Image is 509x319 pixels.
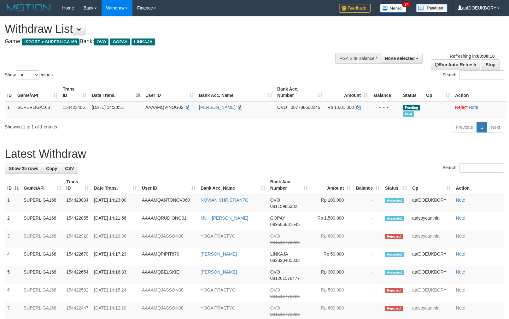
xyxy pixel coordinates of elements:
a: Next [487,122,504,133]
strong: 00:00:10 [477,54,494,59]
td: SUPERLIGA168 [21,284,64,302]
span: Rejected [385,234,402,239]
span: [DATE] 14:28:51 [92,105,124,110]
span: LINKAJA [132,38,155,45]
img: MOTION_logo.png [5,3,53,13]
img: Button%20Memo.svg [380,4,407,13]
td: Rp 100,000 [310,194,354,212]
a: Previous [452,122,477,133]
a: YOGA PRASTYO [201,287,235,292]
span: Copy [46,166,57,171]
th: User ID: activate to sort column ascending [143,83,196,101]
td: AAAAMQBELSKIE [139,266,198,284]
td: Rp 300,000 [310,266,354,284]
span: GOPAY [270,216,285,221]
a: Note [469,105,478,110]
a: Reject [455,105,468,110]
td: 154422920 [64,230,91,248]
span: OVO [277,105,287,110]
span: Accepted [385,216,404,221]
td: - [353,266,382,284]
div: Showing 1 to 1 of 1 entries [5,121,208,130]
td: [DATE] 14:20:36 [91,230,139,248]
td: AAAAMQPIPIT870 [139,248,198,266]
a: 1 [477,122,487,133]
td: AAAAMQANTONOV960 [139,194,198,212]
th: Bank Acc. Name: activate to sort column ascending [196,83,275,101]
a: [PERSON_NAME] [201,269,237,275]
th: Amount: activate to sort column ascending [310,176,354,194]
th: Op: activate to sort column ascending [424,83,453,101]
div: - - - [373,104,398,110]
a: [PERSON_NAME] [201,251,237,257]
td: SUPERLIGA168 [21,194,64,212]
td: SUPERLIGA168 [21,248,64,266]
th: Game/API: activate to sort column ascending [21,176,64,194]
span: Marked by aafsoycanthlai [403,111,414,117]
th: Bank Acc. Number: activate to sort column ascending [275,83,325,101]
span: Copy 087788603246 to clipboard [291,105,320,110]
th: Amount: activate to sort column ascending [325,83,370,101]
td: 154422670 [64,248,91,266]
a: Stop [482,59,500,70]
td: AAAAMQJASSON88 [139,284,198,302]
a: Show 25 rows [5,163,42,174]
td: - [353,248,382,266]
a: Note [456,251,465,257]
th: Trans ID: activate to sort column ascending [60,83,89,101]
span: OVO [270,269,280,275]
td: AAAAMQRUDIONO01 [139,212,198,230]
td: AAAAMQJASSON88 [139,230,198,248]
span: Accepted [385,270,404,275]
td: - [353,230,382,248]
h4: Game: Bank: [5,38,333,45]
td: · [453,101,507,119]
a: Note [456,305,465,310]
th: Bank Acc. Name: activate to sort column ascending [198,176,268,194]
span: Copy 081511779923 to clipboard [270,312,300,317]
td: Rp 500,000 [310,284,354,302]
a: MUH [PERSON_NAME] [201,216,248,221]
th: Status [401,83,424,101]
input: Search: [459,70,504,80]
span: AAAAMQVINOG02 [145,105,184,110]
a: YOGA PRASTYO [201,305,235,310]
td: aafDOEUKBORY [410,266,453,284]
td: Rp 600,000 [310,230,354,248]
img: panduan.png [416,4,448,12]
span: Refreshing in: [450,54,494,59]
label: Show entries [5,70,53,80]
img: Feedback.jpg [339,4,371,13]
td: aafsoycanthlai [410,212,453,230]
td: [DATE] 14:23:00 [91,194,139,212]
td: aafDOEUKBORY [410,194,453,212]
div: PGA Site Balance / [335,53,381,64]
th: Balance [370,83,401,101]
th: Op: activate to sort column ascending [410,176,453,194]
h1: Withdraw List [5,23,333,35]
td: 5 [5,266,21,284]
td: SUPERLIGA168 [21,230,64,248]
td: SUPERLIGA168 [15,101,60,119]
th: ID: activate to sort column descending [5,176,21,194]
a: NOVIAN CHRISTIANTO [201,198,249,203]
th: Game/API: activate to sort column ascending [15,83,60,101]
span: Copy 089505831645 to clipboard [270,222,300,227]
td: aafDOEUKBORY [410,248,453,266]
label: Search: [442,70,504,80]
span: Rejected [385,306,402,311]
span: Copy 081511779923 to clipboard [270,294,300,299]
span: GOPAY [110,38,130,45]
span: Pending [403,105,420,110]
span: Copy 082320405333 to clipboard [270,258,300,263]
span: Copy 08115986382 to clipboard [270,204,297,209]
a: Run Auto-Refresh [431,59,480,70]
th: Action [453,83,507,101]
a: YOGA PRASTYO [201,233,235,239]
span: LINKAJA [270,251,288,257]
td: [DATE] 14:16:33 [91,266,139,284]
td: [DATE] 14:17:23 [91,248,139,266]
td: Rp 50,000 [310,248,354,266]
td: [DATE] 14:15:24 [91,284,139,302]
span: 154423406 [63,105,85,110]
